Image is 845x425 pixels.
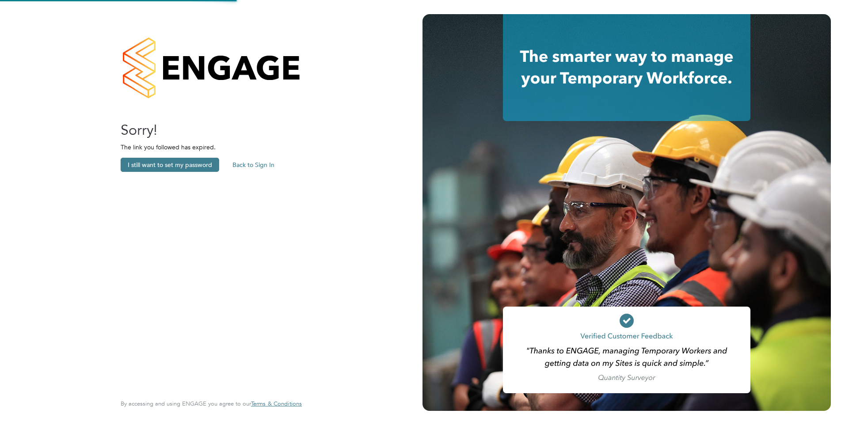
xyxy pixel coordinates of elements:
button: I still want to set my password [121,158,219,172]
h2: Sorry! [121,121,293,140]
a: Terms & Conditions [251,400,302,407]
p: The link you followed has expired. [121,143,293,151]
span: By accessing and using ENGAGE you agree to our [121,400,302,407]
span: Terms & Conditions [251,400,302,407]
button: Back to Sign In [225,158,282,172]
